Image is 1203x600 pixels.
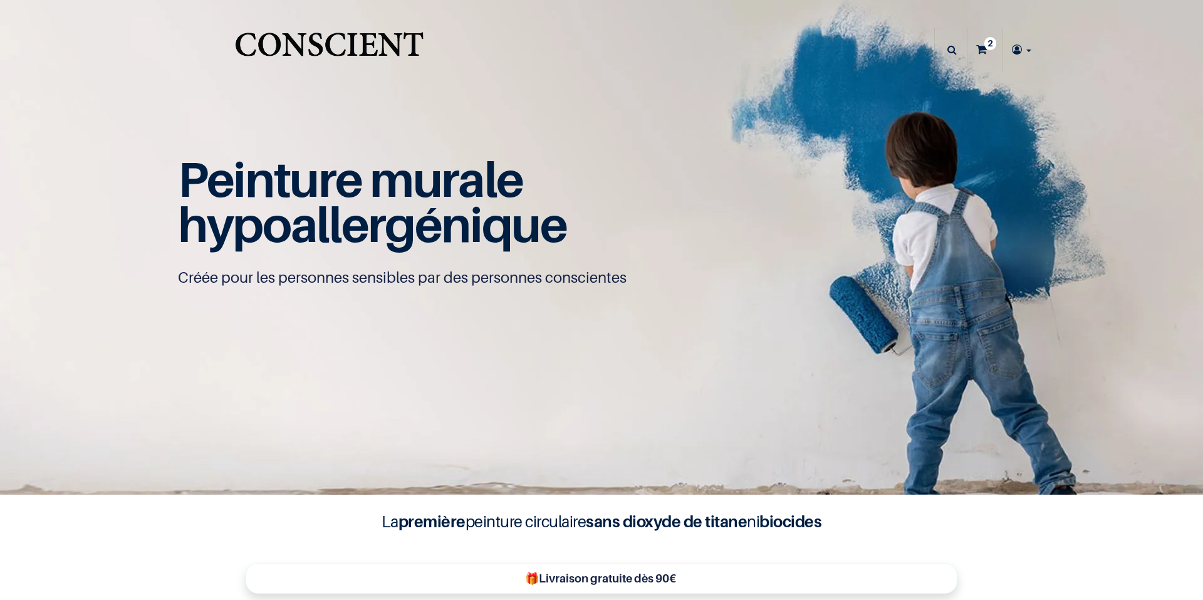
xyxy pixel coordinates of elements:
a: 2 [967,28,1002,71]
b: première [398,512,466,531]
b: biocides [759,512,821,531]
img: Conscient [232,25,426,75]
span: Peinture murale [178,150,523,208]
b: sans dioxyde de titane [586,512,747,531]
sup: 2 [984,37,996,50]
h4: La peinture circulaire ni [351,510,852,534]
b: 🎁Livraison gratuite dès 90€ [525,572,676,585]
a: Logo of Conscient [232,25,426,75]
span: hypoallergénique [178,195,567,253]
p: Créée pour les personnes sensibles par des personnes conscientes [178,268,1025,288]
